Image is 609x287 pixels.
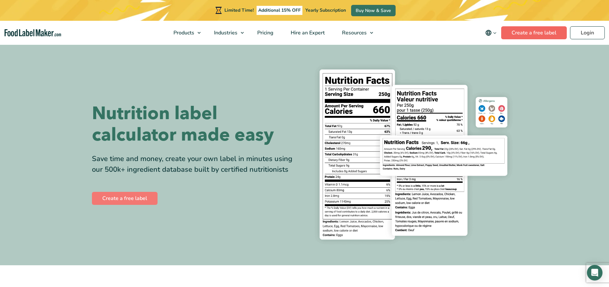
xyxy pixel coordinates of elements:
[305,7,346,13] span: Yearly Subscription
[92,103,300,146] h1: Nutrition label calculator made easy
[289,29,325,36] span: Hire an Expert
[224,7,254,13] span: Limited Time!
[255,29,274,36] span: Pricing
[501,26,567,39] a: Create a free label
[249,21,281,45] a: Pricing
[334,21,376,45] a: Resources
[340,29,367,36] span: Resources
[171,29,195,36] span: Products
[212,29,238,36] span: Industries
[92,192,158,205] a: Create a free label
[165,21,204,45] a: Products
[257,6,302,15] span: Additional 15% OFF
[92,154,300,175] div: Save time and money, create your own label in minutes using our 500k+ ingredient database built b...
[351,5,396,16] a: Buy Now & Save
[282,21,332,45] a: Hire an Expert
[570,26,605,39] a: Login
[206,21,247,45] a: Industries
[587,265,603,281] div: Open Intercom Messenger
